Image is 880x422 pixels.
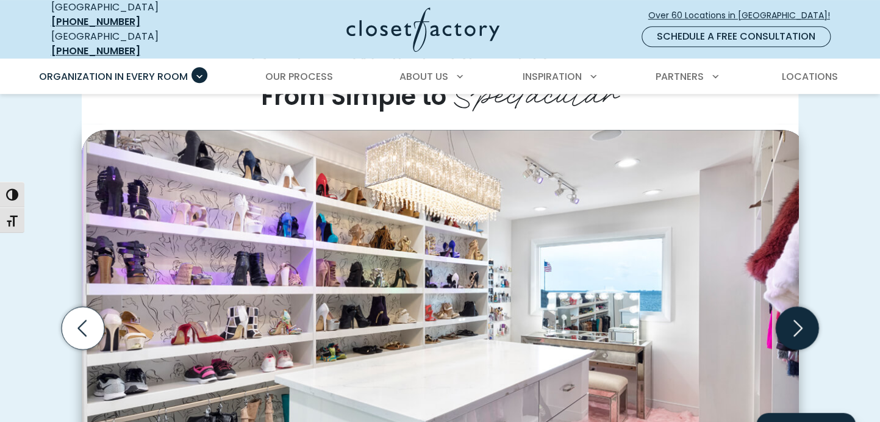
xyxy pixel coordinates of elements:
[346,7,499,52] img: Closet Factory Logo
[57,302,109,354] button: Previous slide
[781,70,837,84] span: Locations
[261,79,446,113] span: From Simple to
[39,70,188,84] span: Organization in Every Room
[771,302,823,354] button: Next slide
[399,70,448,84] span: About Us
[656,70,704,84] span: Partners
[30,60,850,94] nav: Primary Menu
[51,15,140,29] a: [PHONE_NUMBER]
[51,29,228,59] div: [GEOGRAPHIC_DATA]
[51,44,140,58] a: [PHONE_NUMBER]
[642,26,831,47] a: Schedule a Free Consultation
[648,9,840,22] span: Over 60 Locations in [GEOGRAPHIC_DATA]!
[648,5,840,26] a: Over 60 Locations in [GEOGRAPHIC_DATA]!
[265,70,333,84] span: Our Process
[523,70,582,84] span: Inspiration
